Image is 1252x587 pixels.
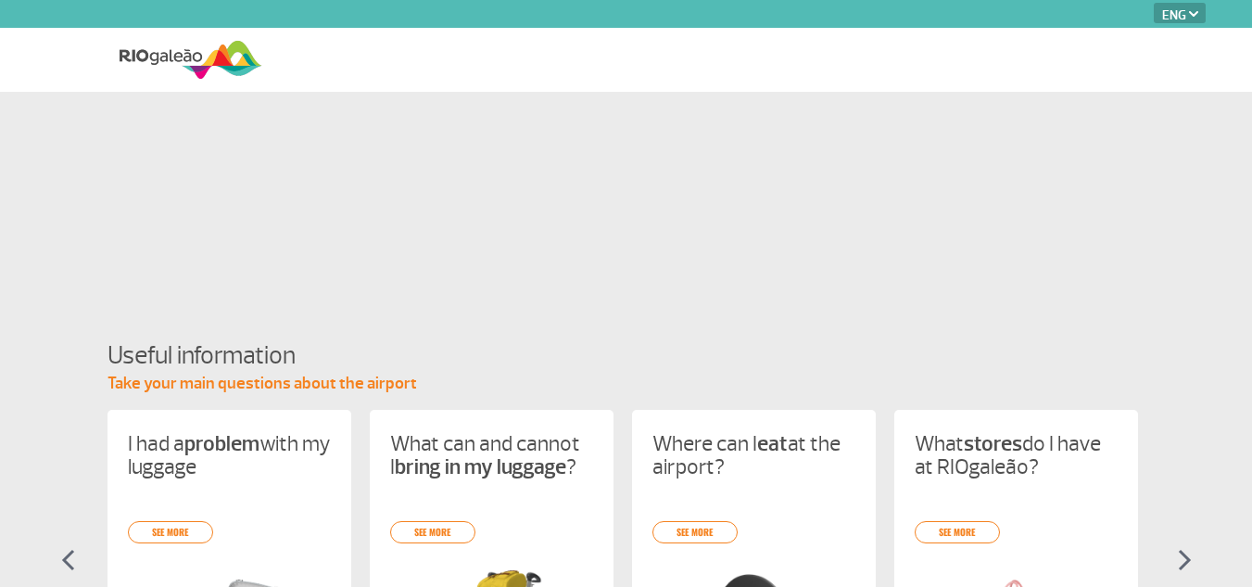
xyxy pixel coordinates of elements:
[390,432,593,479] p: What can and cannot I ?
[390,521,475,543] a: see more
[652,432,855,479] p: Where can I at the airport?
[757,430,788,457] strong: eat
[107,338,1145,373] h4: Useful information
[128,432,331,479] p: I had a with my luggage
[1178,549,1192,571] img: seta-direita
[128,521,213,543] a: see more
[61,549,75,571] img: seta-esquerda
[915,521,1000,543] a: see more
[652,521,738,543] a: see more
[964,430,1022,457] strong: stores
[184,430,259,457] strong: problem
[915,432,1118,479] p: What do I have at RIOgaleão?
[107,373,1145,395] p: Take your main questions about the airport
[395,453,566,480] strong: bring in my luggage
